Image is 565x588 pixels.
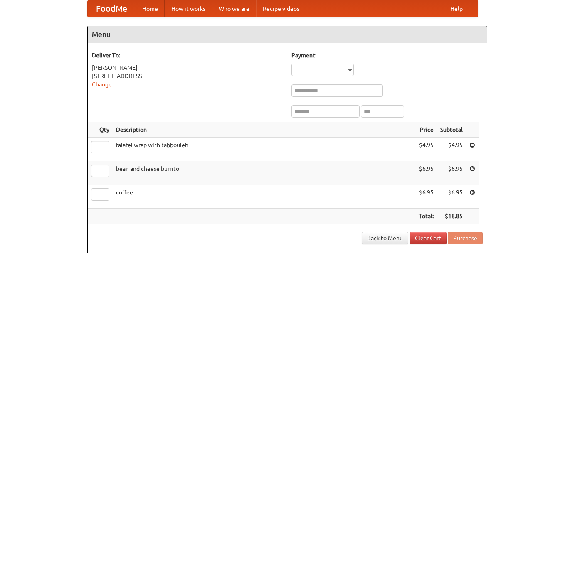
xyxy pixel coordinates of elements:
[113,161,415,185] td: bean and cheese burrito
[212,0,256,17] a: Who we are
[113,185,415,209] td: coffee
[362,232,408,244] a: Back to Menu
[415,209,437,224] th: Total:
[136,0,165,17] a: Home
[415,122,437,138] th: Price
[113,122,415,138] th: Description
[448,232,483,244] button: Purchase
[437,161,466,185] td: $6.95
[92,64,283,72] div: [PERSON_NAME]
[92,72,283,80] div: [STREET_ADDRESS]
[415,138,437,161] td: $4.95
[92,51,283,59] h5: Deliver To:
[410,232,447,244] a: Clear Cart
[444,0,469,17] a: Help
[88,0,136,17] a: FoodMe
[437,185,466,209] td: $6.95
[437,138,466,161] td: $4.95
[256,0,306,17] a: Recipe videos
[88,122,113,138] th: Qty
[437,122,466,138] th: Subtotal
[415,161,437,185] td: $6.95
[88,26,487,43] h4: Menu
[291,51,483,59] h5: Payment:
[165,0,212,17] a: How it works
[415,185,437,209] td: $6.95
[113,138,415,161] td: falafel wrap with tabbouleh
[437,209,466,224] th: $18.85
[92,81,112,88] a: Change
